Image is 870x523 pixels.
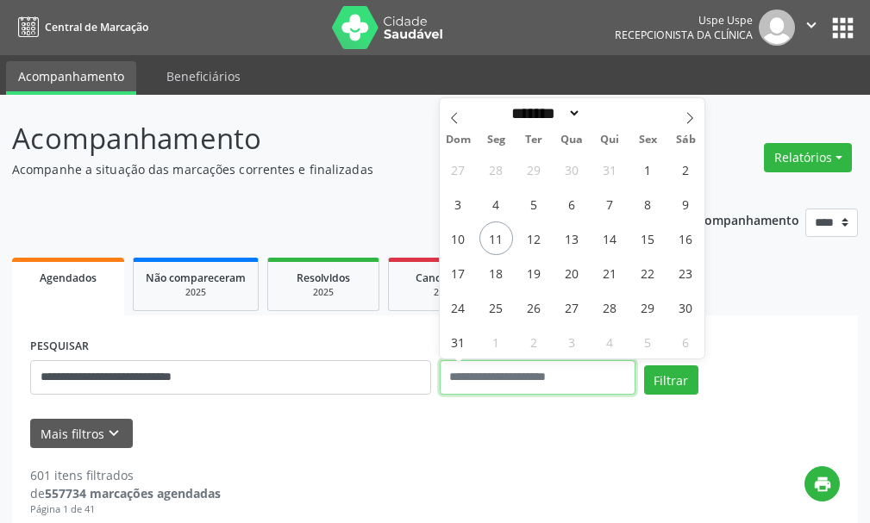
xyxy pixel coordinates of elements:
div: 2025 [280,286,366,299]
span: Setembro 2, 2025 [517,325,551,358]
i: keyboard_arrow_down [104,424,123,443]
span: Resolvidos [297,271,350,285]
span: Ter [515,134,553,146]
span: Agosto 24, 2025 [441,290,475,324]
span: Qui [591,134,629,146]
span: Agosto 31, 2025 [441,325,475,358]
p: Ano de acompanhamento [647,209,799,230]
a: Acompanhamento [6,61,136,95]
button: Relatórios [764,143,852,172]
span: Agosto 30, 2025 [669,290,703,324]
span: Julho 28, 2025 [479,153,513,186]
span: Agosto 3, 2025 [441,187,475,221]
span: Agosto 15, 2025 [631,221,665,255]
select: Month [506,104,582,122]
span: Setembro 3, 2025 [555,325,589,358]
span: Agosto 18, 2025 [479,256,513,290]
span: Cancelados [416,271,473,285]
span: Seg [477,134,515,146]
span: Agosto 11, 2025 [479,221,513,255]
img: img [759,9,795,46]
button: Mais filtroskeyboard_arrow_down [30,419,133,449]
span: Agosto 21, 2025 [593,256,627,290]
span: Agosto 25, 2025 [479,290,513,324]
span: Agosto 29, 2025 [631,290,665,324]
span: Agosto 14, 2025 [593,221,627,255]
span: Julho 30, 2025 [555,153,589,186]
button: apps [828,13,858,43]
span: Agosto 4, 2025 [479,187,513,221]
span: Agosto 23, 2025 [669,256,703,290]
span: Dom [440,134,478,146]
i: print [813,475,832,494]
div: 2025 [401,286,487,299]
label: PESQUISAR [30,333,89,360]
input: Year [581,104,638,122]
p: Acompanhamento [12,117,604,160]
span: Agosto 20, 2025 [555,256,589,290]
div: Página 1 de 41 [30,502,221,517]
span: Agosto 22, 2025 [631,256,665,290]
button: Filtrar [644,365,698,395]
span: Agosto 19, 2025 [517,256,551,290]
span: Agosto 10, 2025 [441,221,475,255]
span: Agosto 17, 2025 [441,256,475,290]
span: Setembro 5, 2025 [631,325,665,358]
span: Não compareceram [146,271,246,285]
span: Julho 31, 2025 [593,153,627,186]
div: 2025 [146,286,246,299]
span: Agendados [40,271,97,285]
div: Uspe Uspe [615,13,753,28]
span: Agosto 6, 2025 [555,187,589,221]
span: Agosto 5, 2025 [517,187,551,221]
span: Sáb [667,134,704,146]
span: Agosto 2, 2025 [669,153,703,186]
span: Setembro 1, 2025 [479,325,513,358]
span: Agosto 28, 2025 [593,290,627,324]
button: print [804,466,840,501]
p: Acompanhe a situação das marcações correntes e finalizadas [12,160,604,178]
a: Central de Marcação [12,13,148,41]
a: Beneficiários [154,61,253,91]
i:  [802,16,821,34]
div: de [30,484,221,502]
span: Setembro 4, 2025 [593,325,627,358]
span: Agosto 7, 2025 [593,187,627,221]
span: Julho 27, 2025 [441,153,475,186]
span: Agosto 26, 2025 [517,290,551,324]
span: Sex [629,134,667,146]
button:  [795,9,828,46]
span: Agosto 27, 2025 [555,290,589,324]
span: Agosto 1, 2025 [631,153,665,186]
span: Agosto 12, 2025 [517,221,551,255]
div: 601 itens filtrados [30,466,221,484]
span: Julho 29, 2025 [517,153,551,186]
span: Agosto 8, 2025 [631,187,665,221]
span: Central de Marcação [45,20,148,34]
strong: 557734 marcações agendadas [45,485,221,501]
span: Agosto 9, 2025 [669,187,703,221]
span: Recepcionista da clínica [615,28,753,42]
span: Agosto 13, 2025 [555,221,589,255]
span: Setembro 6, 2025 [669,325,703,358]
span: Qua [553,134,591,146]
span: Agosto 16, 2025 [669,221,703,255]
